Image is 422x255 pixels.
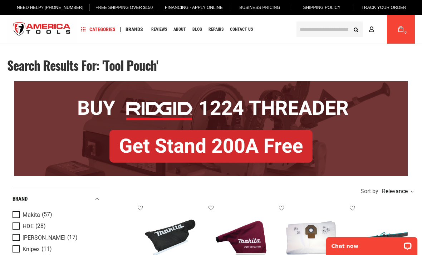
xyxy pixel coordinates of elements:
[35,223,46,229] span: (28)
[126,27,143,32] span: Brands
[303,5,341,10] span: Shipping Policy
[23,246,40,252] span: Knipex
[42,212,52,218] span: (57)
[13,245,98,253] a: Knipex (11)
[13,222,98,230] a: HDE (28)
[13,211,98,219] a: Makita (57)
[192,27,202,31] span: Blog
[14,81,408,87] a: BOGO: Buy RIDGID® 1224 Threader, Get Stand 200A Free!
[394,15,408,44] a: 0
[13,194,100,204] div: Brand
[23,212,40,218] span: Makita
[78,25,119,34] a: Categories
[151,27,167,31] span: Reviews
[230,27,253,31] span: Contact Us
[205,25,227,34] a: Repairs
[7,56,158,74] span: Search results for: 'tool pouch'
[173,27,186,31] span: About
[404,30,407,34] span: 0
[14,81,408,176] img: BOGO: Buy RIDGID® 1224 Threader, Get Stand 200A Free!
[23,235,65,241] span: [PERSON_NAME]
[13,234,98,242] a: [PERSON_NAME] (17)
[189,25,205,34] a: Blog
[349,23,363,36] button: Search
[7,16,77,43] img: America Tools
[227,25,256,34] a: Contact Us
[81,27,116,32] span: Categories
[322,232,422,255] iframe: LiveChat chat widget
[41,246,52,252] span: (11)
[170,25,189,34] a: About
[208,27,224,31] span: Repairs
[380,188,413,194] div: Relevance
[7,16,77,43] a: store logo
[23,223,34,230] span: HDE
[67,235,78,241] span: (17)
[148,25,170,34] a: Reviews
[360,188,378,194] span: Sort by
[122,25,146,34] a: Brands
